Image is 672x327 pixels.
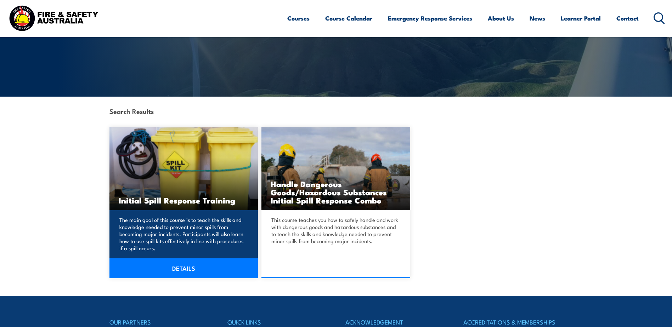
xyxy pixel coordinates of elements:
[345,317,445,327] h4: ACKNOWLEDGEMENT
[616,9,639,28] a: Contact
[109,106,154,116] strong: Search Results
[530,9,545,28] a: News
[109,127,258,210] a: Initial Spill Response Training
[227,317,327,327] h4: QUICK LINKS
[109,317,209,327] h4: OUR PARTNERS
[261,127,410,210] a: Handle Dangerous Goods/Hazardous Substances Initial Spill Response Combo
[287,9,310,28] a: Courses
[325,9,372,28] a: Course Calendar
[109,127,258,210] img: Initial Spill Response
[463,317,563,327] h4: ACCREDITATIONS & MEMBERSHIPS
[271,180,401,204] h3: Handle Dangerous Goods/Hazardous Substances Initial Spill Response Combo
[271,216,398,245] p: This course teaches you how to safely handle and work with dangerous goods and hazardous substanc...
[261,127,410,210] img: Fire Team Operations
[119,196,249,204] h3: Initial Spill Response Training
[109,258,258,278] a: DETAILS
[388,9,472,28] a: Emergency Response Services
[561,9,601,28] a: Learner Portal
[119,216,246,252] p: The main goal of this course is to teach the skills and knowledge needed to prevent minor spills ...
[488,9,514,28] a: About Us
